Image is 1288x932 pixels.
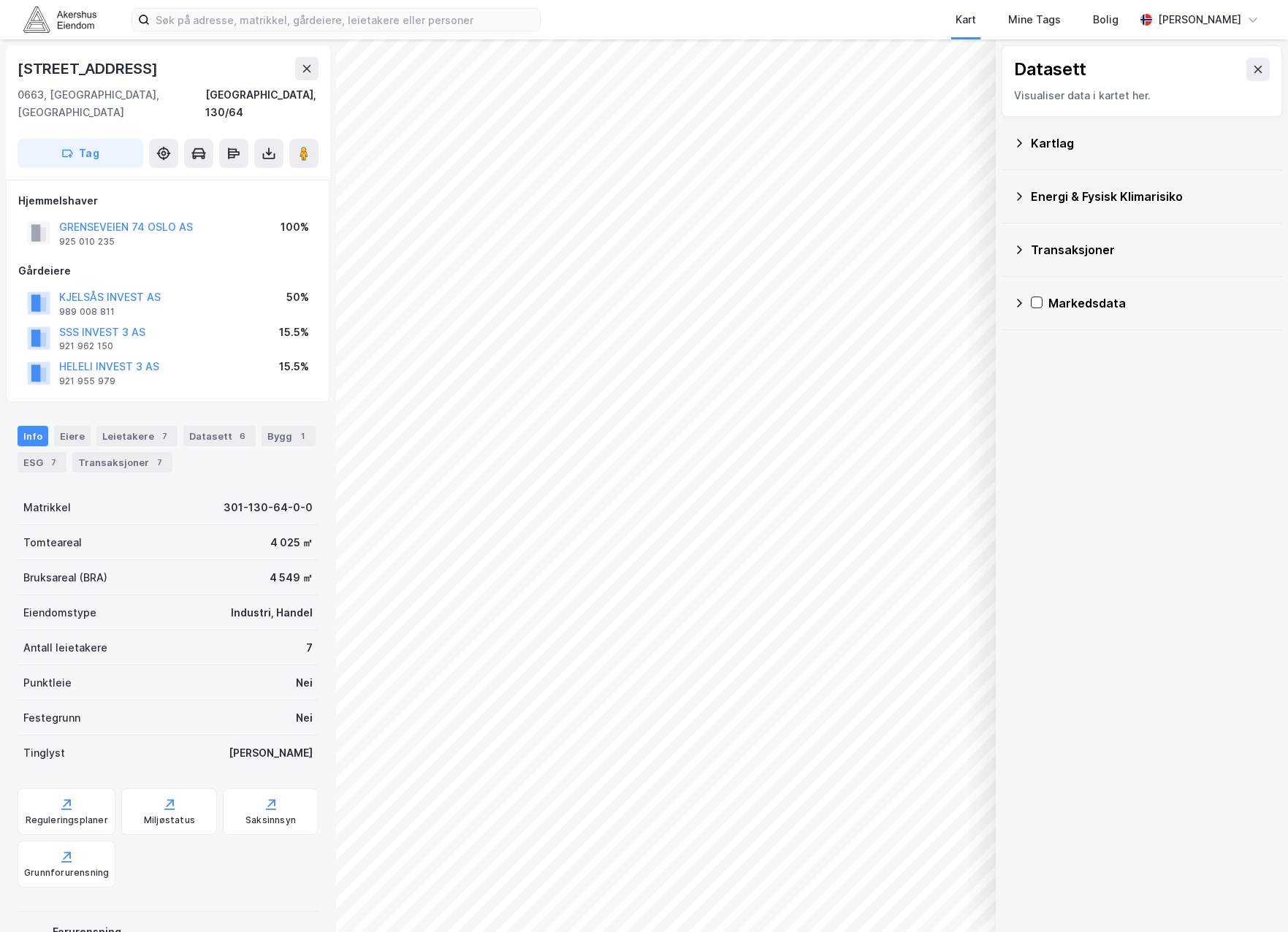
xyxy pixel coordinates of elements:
[59,340,113,352] div: 921 962 150
[270,569,313,587] div: 4 549 ㎡
[18,139,143,168] button: Tag
[306,639,313,657] div: 7
[152,455,167,470] div: 7
[296,709,313,727] div: Nei
[18,86,205,121] div: 0663, [GEOGRAPHIC_DATA], [GEOGRAPHIC_DATA]
[224,499,313,516] div: 301-130-64-0-0
[262,426,316,446] div: Bygg
[18,57,161,80] div: [STREET_ADDRESS]
[205,86,319,121] div: [GEOGRAPHIC_DATA], 130/64
[183,426,256,446] div: Datasett
[23,744,65,762] div: Tinglyst
[1014,58,1086,81] div: Datasett
[1215,862,1288,932] div: Kontrollprogram for chat
[18,426,48,446] div: Info
[231,604,313,622] div: Industri, Handel
[54,426,91,446] div: Eiere
[144,814,195,826] div: Miljøstatus
[270,534,313,551] div: 4 025 ㎡
[1158,11,1241,28] div: [PERSON_NAME]
[295,429,310,443] div: 1
[18,262,318,280] div: Gårdeiere
[157,429,172,443] div: 7
[279,324,309,341] div: 15.5%
[23,709,80,727] div: Festegrunn
[229,744,313,762] div: [PERSON_NAME]
[281,218,309,236] div: 100%
[1008,11,1061,28] div: Mine Tags
[286,289,309,306] div: 50%
[150,9,540,31] input: Søk på adresse, matrikkel, gårdeiere, leietakere eller personer
[1215,862,1288,932] iframe: Chat Widget
[23,639,107,657] div: Antall leietakere
[1031,134,1270,152] div: Kartlag
[1031,241,1270,259] div: Transaksjoner
[1031,188,1270,205] div: Energi & Fysisk Klimarisiko
[23,534,82,551] div: Tomteareal
[26,814,108,826] div: Reguleringsplaner
[24,867,109,879] div: Grunnforurensning
[96,426,178,446] div: Leietakere
[46,455,61,470] div: 7
[1048,294,1270,312] div: Markedsdata
[72,452,172,473] div: Transaksjoner
[23,604,96,622] div: Eiendomstype
[23,674,72,692] div: Punktleie
[59,375,115,387] div: 921 955 979
[23,499,71,516] div: Matrikkel
[1093,11,1119,28] div: Bolig
[59,306,115,318] div: 989 008 811
[1014,87,1270,104] div: Visualiser data i kartet her.
[235,429,250,443] div: 6
[59,236,115,248] div: 925 010 235
[18,452,66,473] div: ESG
[279,358,309,375] div: 15.5%
[245,814,296,826] div: Saksinnsyn
[23,569,107,587] div: Bruksareal (BRA)
[956,11,976,28] div: Kart
[23,7,96,32] img: akershus-eiendom-logo.9091f326c980b4bce74ccdd9f866810c.svg
[18,192,318,210] div: Hjemmelshaver
[296,674,313,692] div: Nei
